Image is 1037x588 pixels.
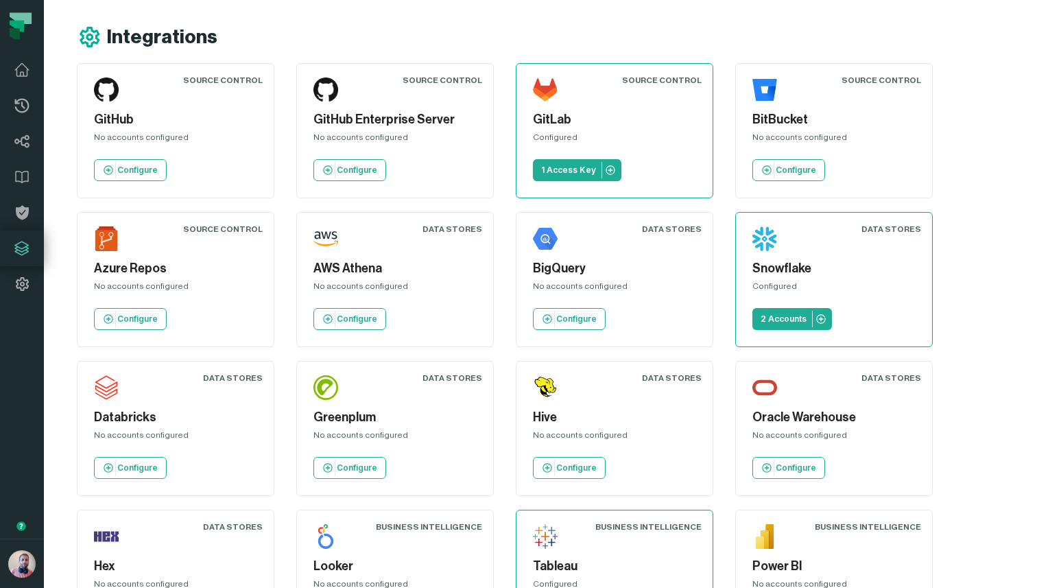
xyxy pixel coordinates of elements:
h5: Greenplum [313,408,477,427]
h5: Tableau [533,557,696,576]
p: Configure [337,165,377,176]
img: Looker [313,524,338,549]
div: Configured [752,281,916,297]
h5: GitHub [94,110,257,129]
img: GitHub Enterprise Server [313,78,338,102]
img: BigQuery [533,226,558,251]
img: Snowflake [752,226,777,251]
h5: AWS Athena [313,259,477,278]
h5: Hive [533,408,696,427]
div: No accounts configured [533,430,696,446]
h5: GitHub Enterprise Server [313,110,477,129]
div: No accounts configured [94,430,257,446]
a: Configure [752,159,825,181]
p: 2 Accounts [761,314,807,325]
div: Tooltip anchor [15,520,27,532]
div: Business Intelligence [595,521,702,532]
div: Source Control [622,75,702,86]
img: GitHub [94,78,119,102]
img: Oracle Warehouse [752,375,777,400]
div: Business Intelligence [376,521,482,532]
p: Configure [117,314,158,325]
div: No accounts configured [94,281,257,297]
div: No accounts configured [533,281,696,297]
div: No accounts configured [313,430,477,446]
a: Configure [313,457,386,479]
div: No accounts configured [752,132,916,148]
img: Tableau [533,524,558,549]
a: Configure [533,308,606,330]
img: Hive [533,375,558,400]
div: Data Stores [422,373,482,384]
a: Configure [752,457,825,479]
p: Configure [337,462,377,473]
p: Configure [556,314,597,325]
a: 2 Accounts [752,308,832,330]
h5: Snowflake [752,259,916,278]
a: Configure [313,159,386,181]
p: Configure [776,165,816,176]
img: GitLab [533,78,558,102]
h5: BigQuery [533,259,696,278]
div: No accounts configured [94,132,257,148]
h5: Looker [313,557,477,576]
img: Azure Repos [94,226,119,251]
div: Data Stores [642,224,702,235]
div: Data Stores [642,373,702,384]
div: Business Intelligence [815,521,921,532]
h5: Power BI [752,557,916,576]
img: Databricks [94,375,119,400]
div: Source Control [183,75,263,86]
p: Configure [117,462,158,473]
img: Hex [94,524,119,549]
p: Configure [117,165,158,176]
div: Source Control [842,75,921,86]
div: No accounts configured [313,281,477,297]
a: Configure [533,457,606,479]
h5: Databricks [94,408,257,427]
h5: GitLab [533,110,696,129]
p: Configure [556,462,597,473]
h5: BitBucket [752,110,916,129]
img: Power BI [752,524,777,549]
div: No accounts configured [752,430,916,446]
h1: Integrations [107,25,217,49]
a: Configure [94,159,167,181]
div: Configured [533,132,696,148]
img: AWS Athena [313,226,338,251]
div: Source Control [403,75,482,86]
img: Greenplum [313,375,338,400]
img: BitBucket [752,78,777,102]
div: Data Stores [203,373,263,384]
a: Configure [94,308,167,330]
p: 1 Access Key [541,165,596,176]
p: Configure [776,462,816,473]
a: Configure [94,457,167,479]
div: Data Stores [861,373,921,384]
div: Data Stores [203,521,263,532]
div: No accounts configured [313,132,477,148]
h5: Hex [94,557,257,576]
div: Source Control [183,224,263,235]
h5: Oracle Warehouse [752,408,916,427]
img: avatar of Idan Shabi [8,550,36,578]
a: Configure [313,308,386,330]
h5: Azure Repos [94,259,257,278]
div: Data Stores [422,224,482,235]
p: Configure [337,314,377,325]
a: 1 Access Key [533,159,621,181]
div: Data Stores [861,224,921,235]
